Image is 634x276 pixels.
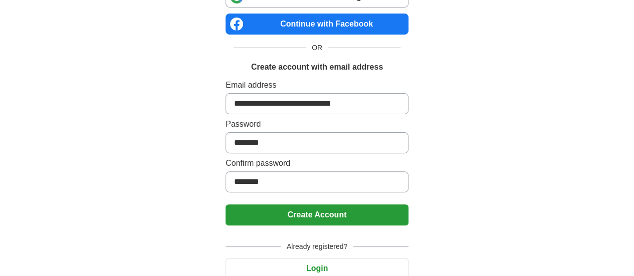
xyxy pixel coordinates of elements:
[281,241,353,252] span: Already registered?
[226,264,408,272] a: Login
[306,43,328,53] span: OR
[226,118,408,130] label: Password
[226,14,408,35] a: Continue with Facebook
[226,79,408,91] label: Email address
[251,61,383,73] h1: Create account with email address
[226,157,408,169] label: Confirm password
[226,204,408,225] button: Create Account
